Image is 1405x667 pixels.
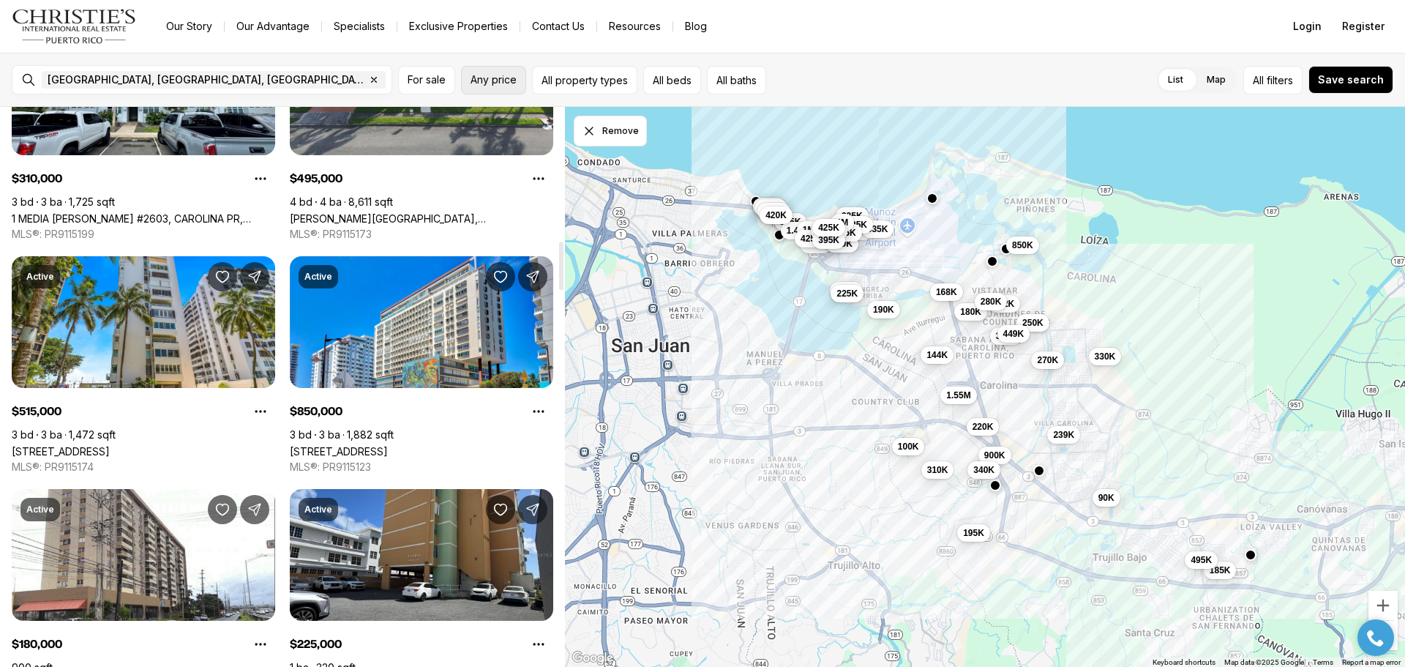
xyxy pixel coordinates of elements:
[867,223,888,235] span: 535K
[1308,66,1393,94] button: Save search
[524,630,553,659] button: Property options
[921,461,954,479] button: 310K
[811,223,847,240] button: 1.05M
[787,225,806,236] span: 1.4M
[927,464,948,476] span: 310K
[946,390,970,401] span: 1.55M
[1333,12,1393,41] button: Register
[1156,67,1195,93] label: List
[1093,489,1120,507] button: 90K
[12,212,275,225] a: 1 MEDIA LUNA #2603, CAROLINA PR, 00987
[1342,658,1401,666] a: Report a map error
[26,271,54,283] p: Active
[818,222,839,234] span: 425K
[818,234,839,246] span: 395K
[926,349,948,361] span: 144K
[1095,351,1116,362] span: 330K
[963,527,984,539] span: 195K
[486,262,515,291] button: Save Property: 3307 ISLA VERDE AVE #1202
[1006,236,1039,254] button: 850K
[765,209,787,221] span: 420K
[486,495,515,524] button: Save Property: Amapola ISLA VERDE #208
[304,271,332,283] p: Active
[240,495,269,524] button: Share Property
[1224,658,1304,666] span: Map data ©2025 Google
[1037,354,1058,366] span: 270K
[957,524,990,542] button: 195K
[398,66,455,94] button: For sale
[246,164,275,193] button: Property options
[1185,551,1218,569] button: 495K
[397,16,520,37] a: Exclusive Properties
[831,285,863,302] button: 225K
[1342,21,1385,32] span: Register
[984,450,1005,461] span: 900K
[520,16,596,37] button: Contact Us
[973,464,994,476] span: 340K
[304,504,332,515] p: Active
[524,164,553,193] button: Property options
[1204,562,1237,579] button: 185K
[861,220,894,238] button: 535K
[1098,492,1114,504] span: 90K
[892,438,925,455] button: 100K
[954,303,987,321] button: 180K
[940,387,976,404] button: 1.55M
[812,219,845,236] button: 425K
[795,230,828,247] button: 425K
[978,447,1011,464] button: 900K
[835,227,856,239] span: 355K
[1267,72,1293,88] span: filters
[753,198,786,215] button: 625K
[975,293,1008,310] button: 280K
[803,224,815,236] span: 1M
[960,306,981,318] span: 180K
[760,206,793,224] button: 420K
[763,206,784,217] span: 295K
[830,282,863,299] button: 350K
[1047,426,1080,444] button: 239K
[1195,67,1237,93] label: Map
[1031,351,1064,369] button: 270K
[290,445,388,458] a: 3307 ISLA VERDE AVE #1202, CAROLINA PR, 00979
[48,74,365,86] span: [GEOGRAPHIC_DATA], [GEOGRAPHIC_DATA], [GEOGRAPHIC_DATA]
[1253,72,1264,88] span: All
[461,66,526,94] button: Any price
[936,286,957,298] span: 168K
[673,16,719,37] a: Blog
[26,504,54,515] p: Active
[831,238,853,250] span: 559K
[973,421,994,433] span: 220K
[867,301,900,318] button: 190K
[1022,317,1044,329] span: 250K
[1284,12,1330,41] button: Login
[1313,658,1333,666] a: Terms (opens in new tab)
[471,74,517,86] span: Any price
[831,214,855,231] button: 4M
[898,441,919,452] span: 100K
[754,199,787,217] button: 480K
[408,74,446,86] span: For sale
[967,461,1000,479] button: 340K
[1293,21,1322,32] span: Login
[1003,328,1024,340] span: 449K
[921,346,953,364] button: 144K
[757,203,790,220] button: 295K
[812,231,845,249] button: 395K
[781,222,812,239] button: 1.4M
[801,233,822,245] span: 425K
[290,212,553,225] a: Calle Orquidea A9 CIUDAD JARDÍN, CAROLINA PR, 00987
[246,397,275,426] button: Property options
[846,219,867,231] span: 425K
[1243,66,1303,94] button: Allfilters
[532,66,637,94] button: All property types
[574,116,647,146] button: Dismiss drawing
[1089,348,1122,365] button: 330K
[246,630,275,659] button: Property options
[990,327,1023,345] button: 399K
[12,9,137,44] img: logo
[997,325,1030,343] button: 449K
[967,418,1000,436] button: 220K
[1368,591,1398,620] button: Zoom in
